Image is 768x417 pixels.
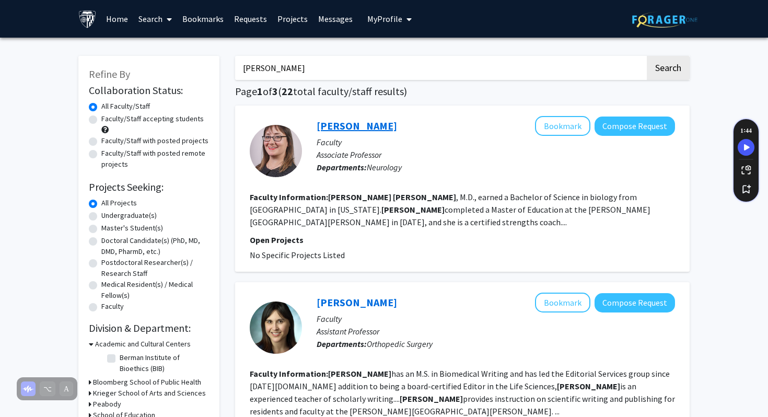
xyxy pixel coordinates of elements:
[595,117,675,136] button: Compose Request to Rachel Salas
[89,84,209,97] h2: Collaboration Status:
[557,381,620,391] b: [PERSON_NAME]
[535,293,590,312] button: Add Rachel Walden to Bookmarks
[177,1,229,37] a: Bookmarks
[632,11,697,28] img: ForagerOne Logo
[272,85,278,98] span: 3
[89,67,130,80] span: Refine By
[89,181,209,193] h2: Projects Seeking:
[250,368,328,379] b: Faculty Information:
[235,85,690,98] h1: Page of ( total faculty/staff results)
[272,1,313,37] a: Projects
[101,135,208,146] label: Faculty/Staff with posted projects
[78,10,97,28] img: Johns Hopkins University Logo
[101,223,163,234] label: Master's Student(s)
[101,1,133,37] a: Home
[328,192,391,202] b: [PERSON_NAME]
[93,399,121,410] h3: Peabody
[235,56,645,80] input: Search Keywords
[250,192,328,202] b: Faculty Information:
[393,192,456,202] b: [PERSON_NAME]
[101,210,157,221] label: Undergraduate(s)
[257,85,263,98] span: 1
[313,1,358,37] a: Messages
[250,368,675,416] fg-read-more: has an M.S. in Biomedical Writing and has led the Editorial Services group since [DATE][DOMAIN_NA...
[89,322,209,334] h2: Division & Department:
[367,14,402,24] span: My Profile
[95,339,191,350] h3: Academic and Cultural Centers
[250,250,345,260] span: No Specific Projects Listed
[367,162,402,172] span: Neurology
[400,393,463,404] b: [PERSON_NAME]
[101,235,209,257] label: Doctoral Candidate(s) (PhD, MD, DMD, PharmD, etc.)
[101,279,209,301] label: Medical Resident(s) / Medical Fellow(s)
[8,370,44,409] iframe: Chat
[317,296,397,309] a: [PERSON_NAME]
[317,148,675,161] p: Associate Professor
[535,116,590,136] button: Add Rachel Salas to Bookmarks
[595,293,675,312] button: Compose Request to Rachel Walden
[328,368,391,379] b: [PERSON_NAME]
[93,377,201,388] h3: Bloomberg School of Public Health
[317,339,367,349] b: Departments:
[282,85,293,98] span: 22
[101,148,209,170] label: Faculty/Staff with posted remote projects
[133,1,177,37] a: Search
[317,312,675,325] p: Faculty
[101,113,204,124] label: Faculty/Staff accepting students
[93,388,206,399] h3: Krieger School of Arts and Sciences
[317,325,675,338] p: Assistant Professor
[101,257,209,279] label: Postdoctoral Researcher(s) / Research Staff
[250,234,675,246] p: Open Projects
[101,101,150,112] label: All Faculty/Staff
[317,136,675,148] p: Faculty
[381,204,445,215] b: [PERSON_NAME]
[317,119,397,132] a: [PERSON_NAME]
[101,301,124,312] label: Faculty
[229,1,272,37] a: Requests
[101,198,137,209] label: All Projects
[317,162,367,172] b: Departments:
[647,56,690,80] button: Search
[367,339,433,349] span: Orthopedic Surgery
[120,352,206,374] label: Berman Institute of Bioethics (BIB)
[250,192,650,227] fg-read-more: , M.D., earned a Bachelor of Science in biology from [GEOGRAPHIC_DATA] in [US_STATE]. completed a...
